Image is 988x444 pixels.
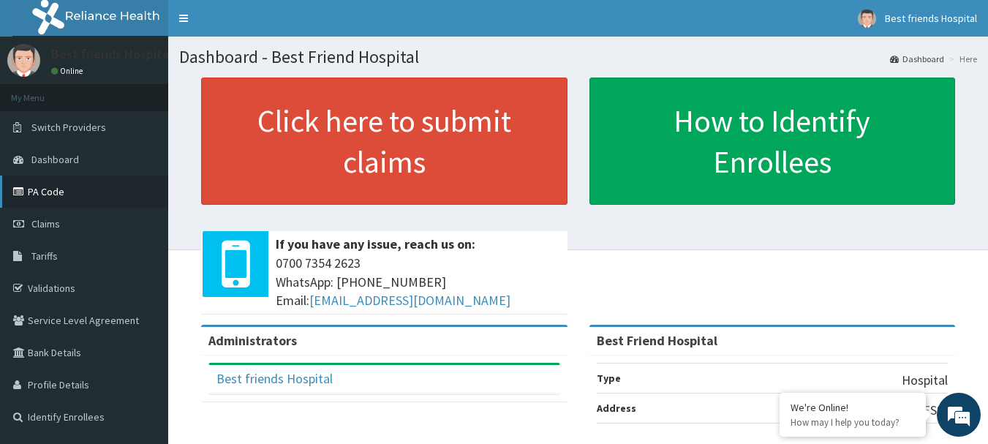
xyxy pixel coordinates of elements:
span: Best friends Hospital [885,12,977,25]
b: If you have any issue, reach us on: [276,236,475,252]
span: 0700 7354 2623 WhatsApp: [PHONE_NUMBER] Email: [276,254,560,310]
span: Switch Providers [31,121,106,134]
p: Best friends Hospital [51,48,173,61]
a: Click here to submit claims [201,78,567,205]
li: Here [946,53,977,65]
a: Dashboard [890,53,944,65]
b: Address [597,402,636,415]
a: Best friends Hospital [216,370,333,387]
b: Administrators [208,332,297,349]
a: [EMAIL_ADDRESS][DOMAIN_NAME] [309,292,510,309]
a: Online [51,66,86,76]
textarea: Type your message and hit 'Enter' [7,292,279,343]
img: d_794563401_company_1708531726252_794563401 [27,73,59,110]
span: Tariffs [31,249,58,263]
img: User Image [7,44,40,77]
a: How to Identify Enrollees [589,78,956,205]
strong: Best Friend Hospital [597,332,717,349]
b: Type [597,372,621,385]
h1: Dashboard - Best Friend Hospital [179,48,977,67]
div: Minimize live chat window [240,7,275,42]
img: User Image [858,10,876,28]
span: We're online! [85,130,202,278]
p: Hospital [902,371,948,390]
div: We're Online! [791,401,915,414]
span: Claims [31,217,60,230]
div: Chat with us now [76,82,246,101]
p: How may I help you today? [791,416,915,429]
span: Dashboard [31,153,79,166]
